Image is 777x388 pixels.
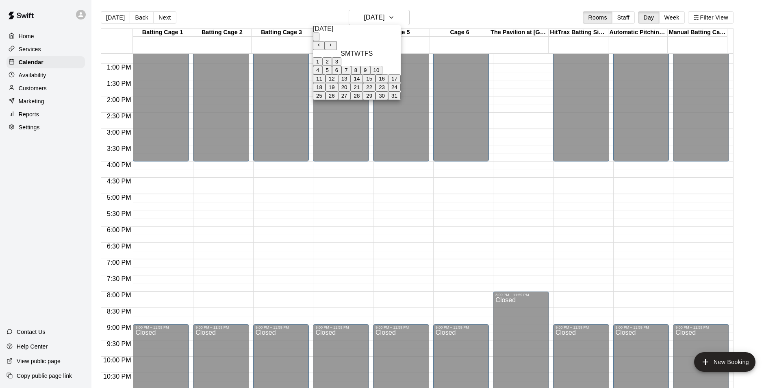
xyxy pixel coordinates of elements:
button: 9 [360,66,370,74]
button: 24 [388,83,401,92]
span: Friday [365,50,369,57]
button: 15 [363,74,375,83]
button: 1 [313,57,322,66]
button: 4 [313,66,322,74]
button: 29 [363,92,375,100]
span: Monday [345,50,350,57]
button: 17 [388,74,401,83]
button: 5 [322,66,332,74]
button: 8 [351,66,360,74]
button: 18 [313,83,326,92]
span: Wednesday [354,50,360,57]
button: 22 [363,83,375,92]
button: 14 [350,74,363,83]
button: 21 [350,83,363,92]
button: 27 [338,92,351,100]
button: 13 [338,74,351,83]
span: Tuesday [350,50,354,57]
button: 30 [375,92,388,100]
button: 20 [338,83,351,92]
span: Thursday [360,50,365,57]
button: 28 [350,92,363,100]
span: Sunday [341,50,345,57]
span: Saturday [369,50,373,57]
button: calendar view is open, switch to year view [313,33,319,41]
button: 11 [313,74,326,83]
button: 10 [370,66,383,74]
button: 25 [313,92,326,100]
button: Previous month [313,41,325,50]
button: 19 [326,83,338,92]
button: 31 [388,92,401,100]
button: 26 [326,92,338,100]
div: [DATE] [313,25,401,33]
button: 16 [375,74,388,83]
button: 3 [332,57,341,66]
button: 6 [332,66,341,74]
button: 2 [322,57,332,66]
button: 12 [326,74,338,83]
button: 23 [375,83,388,92]
button: 7 [341,66,351,74]
button: Next month [325,41,336,50]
